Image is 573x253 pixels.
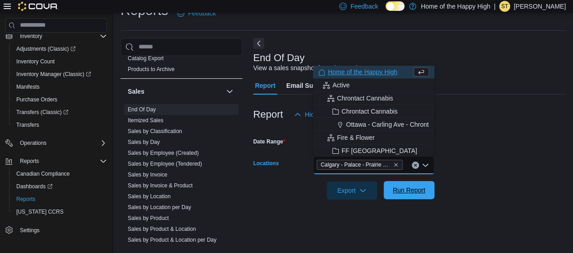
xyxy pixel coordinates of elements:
span: Active [332,81,350,90]
span: Run Report [393,186,425,195]
button: Sales [128,87,222,96]
span: Washington CCRS [13,206,107,217]
span: Transfers (Classic) [13,107,107,118]
span: Inventory Count [16,58,55,65]
span: Reports [13,194,107,205]
button: Fire & Flower [313,131,434,144]
span: Settings [20,227,39,234]
button: Inventory Count [9,55,111,68]
a: Sales by Day [128,139,160,145]
a: Products to Archive [128,66,174,72]
a: Sales by Product [128,215,169,221]
button: Chrontact Cannabis [313,105,434,118]
button: Operations [16,138,50,148]
button: Reports [9,193,111,205]
span: Purchase Orders [16,96,58,103]
span: Manifests [16,83,39,91]
p: Home of the Happy High [421,1,490,12]
span: Hide Parameters [305,110,352,119]
a: Sales by Product & Location [128,226,196,232]
span: Adjustments (Classic) [13,43,107,54]
a: Transfers (Classic) [9,106,111,119]
span: Sales by Product [128,215,169,222]
a: Canadian Compliance [13,168,73,179]
span: Inventory [16,31,107,42]
h3: Sales [128,87,144,96]
a: Inventory Manager (Classic) [13,69,95,80]
button: Purchase Orders [9,93,111,106]
button: Next [253,38,264,49]
span: Fire & Flower [337,133,375,142]
span: Calgary - Palace - Prairie Records [321,160,391,169]
button: Transfers [9,119,111,131]
button: Operations [2,137,111,149]
span: Inventory [20,33,42,40]
span: Ottawa - Carling Ave - Chrontact Cannabis [346,120,466,129]
button: Sales [224,86,235,97]
button: [US_STATE] CCRS [9,205,111,218]
button: Export [327,181,377,200]
a: Dashboards [13,181,56,192]
span: Chrontact Cannabis [342,107,398,116]
button: Ottawa - Carling Ave - Chrontact Cannabis [313,118,434,131]
label: Date Range [253,138,285,145]
span: Sales by Product & Location per Day [128,236,217,243]
button: Run Report [384,181,434,199]
a: Sales by Product & Location per Day [128,237,217,243]
a: Sales by Employee (Tendered) [128,161,202,167]
span: Report [255,76,275,95]
a: Adjustments (Classic) [13,43,79,54]
a: Inventory Manager (Classic) [9,68,111,81]
a: Sales by Classification [128,128,182,134]
span: Canadian Compliance [13,168,107,179]
button: Manifests [9,81,111,93]
button: Canadian Compliance [9,167,111,180]
h3: Report [253,109,283,120]
a: Dashboards [9,180,111,193]
a: [US_STATE] CCRS [13,206,67,217]
span: Operations [20,139,47,147]
a: Sales by Invoice [128,172,167,178]
div: Steven Thompson [499,1,510,12]
span: Sales by Day [128,138,160,146]
span: Feedback [350,2,378,11]
a: Inventory Count [13,56,58,67]
span: Home of the Happy High [328,67,397,76]
a: End Of Day [128,106,156,113]
span: Transfers [13,119,107,130]
button: Hide Parameters [290,105,356,124]
span: Sales by Invoice [128,171,167,178]
span: Itemized Sales [128,117,164,124]
span: Reports [16,156,107,167]
span: Adjustments (Classic) [16,45,76,53]
span: ST [501,1,508,12]
a: Feedback [173,4,219,22]
h3: End Of Day [253,53,305,63]
button: Close list of options [422,162,429,169]
span: [US_STATE] CCRS [16,208,63,215]
span: Sales by Invoice & Product [128,182,193,189]
span: Manifests [13,81,107,92]
label: Locations [253,160,279,167]
span: Settings [16,224,107,236]
span: Transfers (Classic) [16,109,68,116]
a: Sales by Location [128,193,171,200]
p: | [494,1,496,12]
div: View a sales snapshot for a date or date range. [253,63,386,73]
a: Sales by Location per Day [128,204,191,210]
button: Remove Calgary - Palace - Prairie Records from selection in this group [393,162,399,167]
input: Dark Mode [385,1,404,11]
button: Chrontact Cannabis [313,92,434,105]
span: Reports [16,196,35,203]
a: Transfers [13,119,43,130]
button: Reports [2,155,111,167]
button: Reports [16,156,43,167]
button: Clear input [412,162,419,169]
span: Reports [20,158,39,165]
a: Manifests [13,81,43,92]
button: Inventory [16,31,46,42]
span: Products to Archive [128,66,174,73]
